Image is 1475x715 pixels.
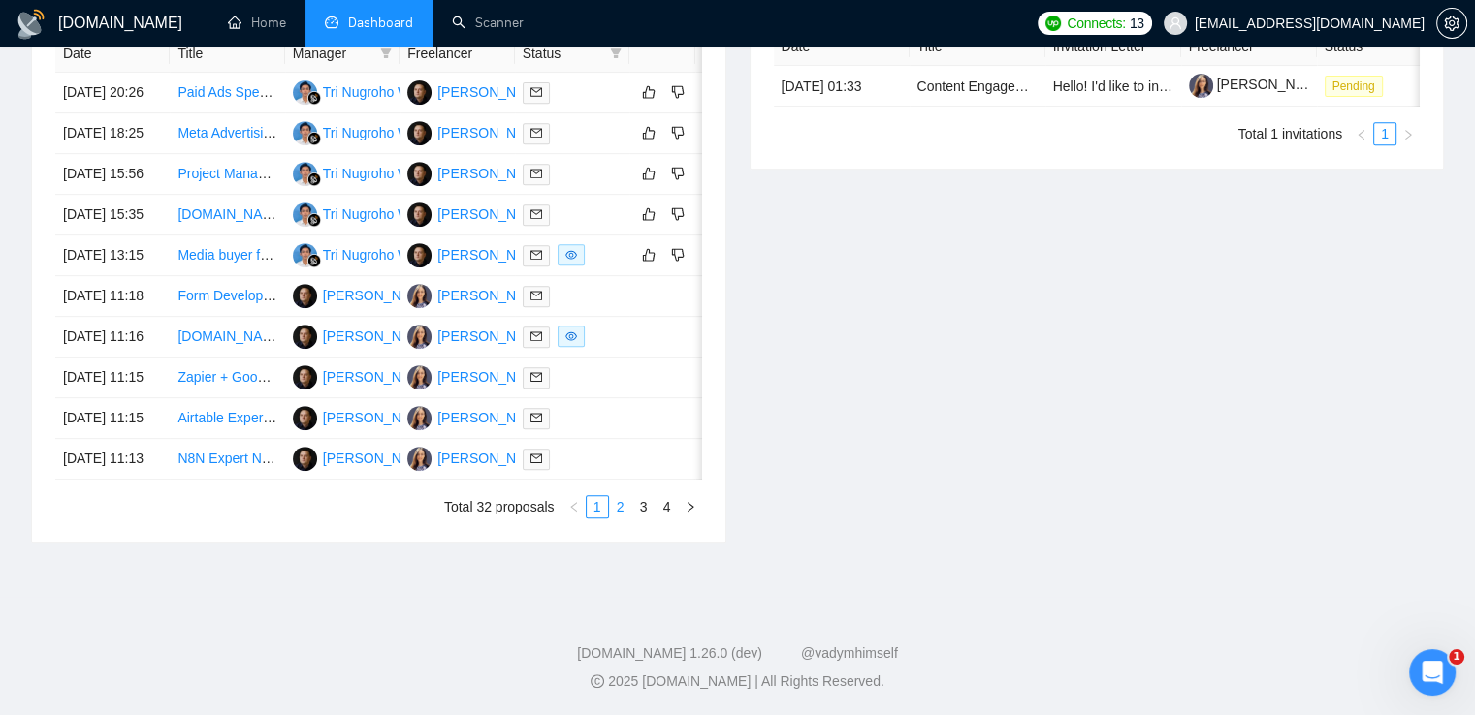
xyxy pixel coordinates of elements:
[348,15,413,31] span: Dashboard
[293,205,446,221] a: TNTri Nugroho Wibowo
[609,495,632,518] li: 2
[657,496,678,517] a: 4
[1238,122,1342,145] li: Total 1 invitations
[610,496,631,517] a: 2
[407,80,432,105] img: DS
[642,247,656,263] span: like
[437,81,549,103] div: [PERSON_NAME]
[637,121,660,144] button: like
[407,165,549,180] a: DS[PERSON_NAME]
[293,406,317,430] img: DS
[293,165,446,180] a: TNTri Nugroho Wibowo
[437,244,549,265] div: [PERSON_NAME]
[437,203,549,225] div: [PERSON_NAME]
[407,246,549,262] a: DS[PERSON_NAME]
[307,132,321,145] img: gigradar-bm.png
[1374,123,1395,144] a: 1
[177,247,336,263] a: Media buyer for MedSpa's
[293,327,434,343] a: DS[PERSON_NAME]
[1325,76,1383,97] span: Pending
[1356,129,1367,140] span: left
[177,451,474,466] a: N8N Expert Needed for Ongoing Startup Projects
[177,410,488,425] a: Airtable Expert Needed for Setup and Configuration
[407,325,432,349] img: IV
[642,166,656,181] span: like
[530,330,542,342] span: mail
[407,202,432,227] img: DS
[170,235,284,276] td: Media buyer for MedSpa's
[170,439,284,480] td: N8N Expert Needed for Ongoing Startup Projects
[323,407,434,428] div: [PERSON_NAME]
[591,674,604,688] span: copyright
[323,448,434,469] div: [PERSON_NAME]
[1181,28,1317,66] th: Freelancer
[55,317,170,357] td: [DATE] 11:16
[1373,122,1396,145] li: 1
[637,162,660,185] button: like
[170,357,284,398] td: Zapier + Google Sheets Integration Debugging & Automation Fix
[530,290,542,301] span: mail
[671,247,685,263] span: dislike
[452,15,524,31] a: searchScanner
[437,326,549,347] div: [PERSON_NAME]
[55,398,170,439] td: [DATE] 11:15
[228,15,286,31] a: homeHome
[642,206,656,222] span: like
[671,166,685,181] span: dislike
[55,35,170,73] th: Date
[530,452,542,464] span: mail
[16,9,47,40] img: logo
[671,125,685,140] span: dislike
[323,203,446,225] div: Tri Nugroho Wibowo
[323,326,434,347] div: [PERSON_NAME]
[177,125,346,140] a: Meta Advertising Consultant
[562,495,586,518] button: left
[656,495,679,518] li: 4
[679,495,702,518] li: Next Page
[910,66,1045,107] td: Content Engagement and Conversion Specialist
[55,235,170,276] td: [DATE] 13:15
[1067,13,1125,34] span: Connects:
[285,35,400,73] th: Manager
[293,450,434,465] a: DS[PERSON_NAME]
[293,287,434,302] a: DS[PERSON_NAME]
[325,16,338,29] span: dashboard
[774,28,910,66] th: Date
[16,671,1459,692] div: 2025 [DOMAIN_NAME] | All Rights Reserved.
[293,202,317,227] img: TN
[1189,74,1213,98] img: c11FA1nQ6fjULfAbZ8-FPpJyvSYGP_dxLYbKAdqAz5i8J2SYZ1RLZrNsC_rCYETCPG
[407,406,432,430] img: IV
[170,35,284,73] th: Title
[1437,16,1466,31] span: setting
[437,285,549,306] div: [PERSON_NAME]
[1325,78,1391,93] a: Pending
[177,328,695,344] a: [DOMAIN_NAME] Automation Expert with GoHighLevel Experience (Long-Term Work)
[293,365,317,389] img: DS
[323,366,434,388] div: [PERSON_NAME]
[400,35,514,73] th: Freelancer
[530,249,542,261] span: mail
[407,450,549,465] a: IV[PERSON_NAME]
[1396,122,1420,145] button: right
[679,495,702,518] button: right
[170,73,284,113] td: Paid Ads Specialist for Google & Meta – Drive September Results and Q4 Growth
[610,47,622,59] span: filter
[177,206,667,222] a: [DOMAIN_NAME] Expert Needed for Meta, Google Ads & MailChimp Integrations
[293,43,372,64] span: Manager
[177,288,674,303] a: Form Developer - Fillout Form Builder Specialist - Conditional Logic & Automations
[642,84,656,100] span: like
[170,195,284,235] td: Make.com Expert Needed for Meta, Google Ads & MailChimp Integrations
[293,284,317,308] img: DS
[55,439,170,480] td: [DATE] 11:13
[530,412,542,423] span: mail
[293,80,317,105] img: TN
[407,121,432,145] img: DS
[530,168,542,179] span: mail
[55,276,170,317] td: [DATE] 11:18
[671,84,685,100] span: dislike
[587,496,608,517] a: 1
[565,249,577,261] span: eye
[55,154,170,195] td: [DATE] 15:56
[666,80,689,104] button: dislike
[1409,649,1456,696] iframe: Intercom live chat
